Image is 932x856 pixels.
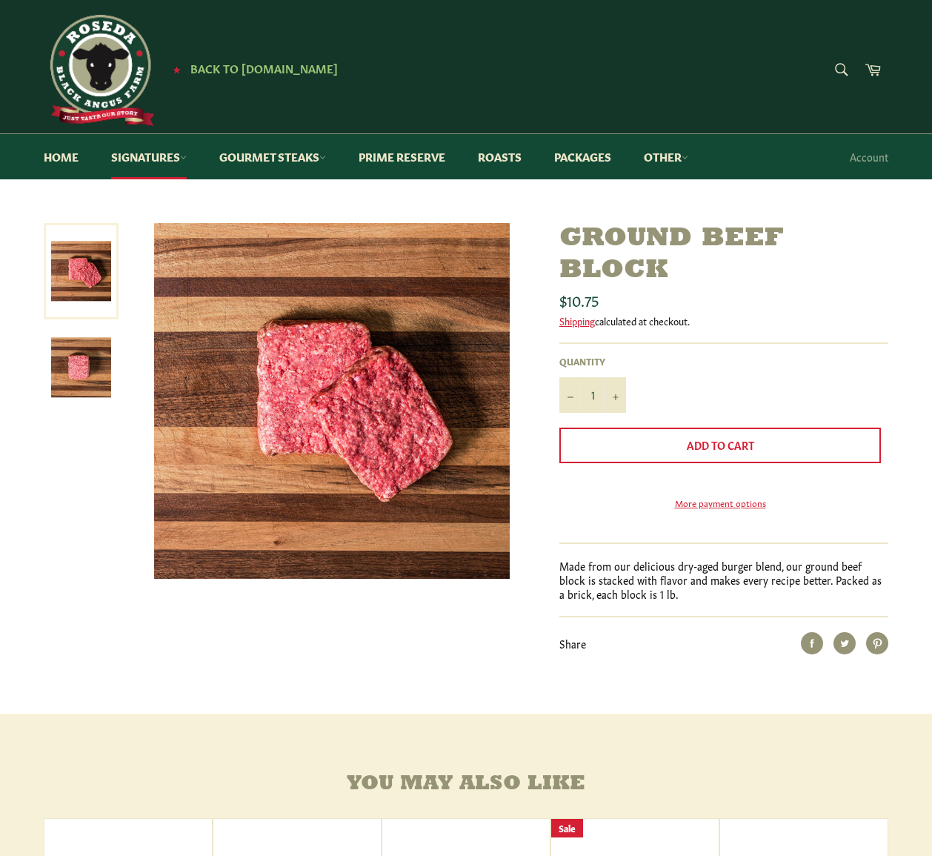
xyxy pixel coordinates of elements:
[204,134,341,179] a: Gourmet Steaks
[551,819,583,837] div: Sale
[559,223,888,287] h1: Ground Beef Block
[687,437,754,452] span: Add to Cart
[51,337,111,397] img: Ground Beef Block
[190,60,338,76] span: Back to [DOMAIN_NAME]
[559,497,881,509] a: More payment options
[604,377,626,413] button: Increase item quantity by one
[559,636,586,651] span: Share
[539,134,626,179] a: Packages
[96,134,202,179] a: Signatures
[559,377,582,413] button: Reduce item quantity by one
[165,63,338,75] a: ★ Back to [DOMAIN_NAME]
[559,313,595,328] a: Shipping
[463,134,536,179] a: Roasts
[173,63,181,75] span: ★
[559,289,599,310] span: $10.75
[44,773,888,796] h4: You may also like
[344,134,460,179] a: Prime Reserve
[559,314,888,328] div: calculated at checkout.
[842,135,896,179] a: Account
[559,559,888,602] p: Made from our delicious dry-aged burger blend, our ground beef block is stacked with flavor and m...
[559,355,626,368] label: Quantity
[629,134,703,179] a: Other
[44,15,155,126] img: Roseda Beef
[154,223,510,579] img: Ground Beef Block
[559,428,881,463] button: Add to Cart
[29,134,93,179] a: Home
